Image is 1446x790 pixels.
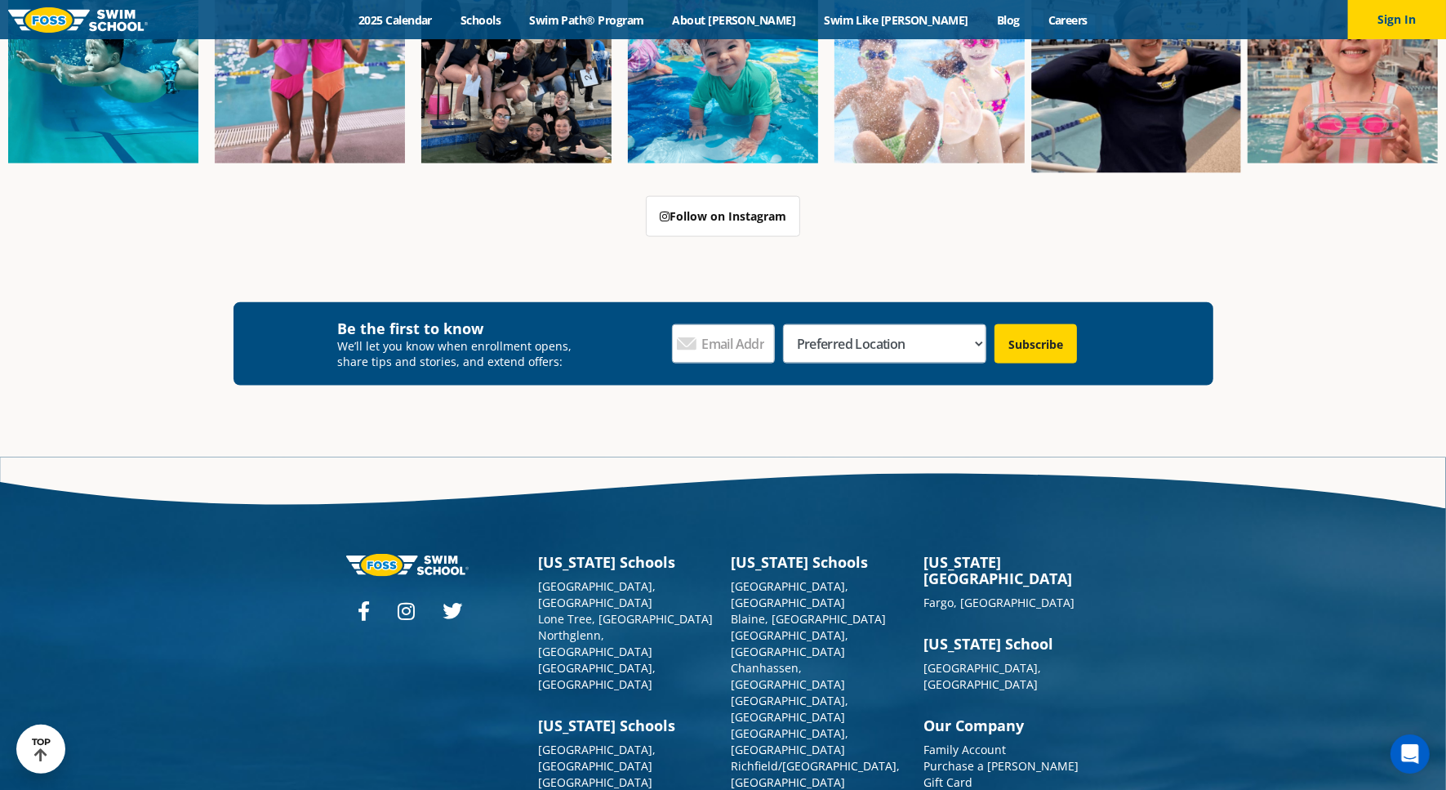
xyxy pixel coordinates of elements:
[1390,734,1430,774] div: Open Intercom Messenger
[345,12,447,28] a: 2025 Calendar
[982,12,1034,28] a: Blog
[539,554,715,570] h3: [US_STATE] Schools
[1034,12,1101,28] a: Careers
[732,693,849,725] a: [GEOGRAPHIC_DATA], [GEOGRAPHIC_DATA]
[515,12,658,28] a: Swim Path® Program
[539,611,714,627] a: Lone Tree, [GEOGRAPHIC_DATA]
[732,660,846,692] a: Chanhassen, [GEOGRAPHIC_DATA]
[732,554,908,570] h3: [US_STATE] Schools
[924,742,1007,757] a: Family Account
[346,554,469,576] img: Foss-logo-horizontal-white.svg
[924,660,1042,692] a: [GEOGRAPHIC_DATA], [GEOGRAPHIC_DATA]
[539,742,656,774] a: [GEOGRAPHIC_DATA], [GEOGRAPHIC_DATA]
[732,611,887,627] a: Blaine, [GEOGRAPHIC_DATA]
[539,717,715,734] h3: [US_STATE] Schools
[658,12,810,28] a: About [PERSON_NAME]
[732,578,849,610] a: [GEOGRAPHIC_DATA], [GEOGRAPHIC_DATA]
[924,595,1075,610] a: Fargo, [GEOGRAPHIC_DATA]
[732,758,901,790] a: Richfield/[GEOGRAPHIC_DATA], [GEOGRAPHIC_DATA]
[539,578,656,610] a: [GEOGRAPHIC_DATA], [GEOGRAPHIC_DATA]
[924,717,1101,734] h3: Our Company
[646,196,800,237] a: Follow on Instagram
[32,737,51,762] div: TOP
[338,319,584,338] h4: Be the first to know
[924,758,1079,790] a: Purchase a [PERSON_NAME] Gift Card
[732,627,849,659] a: [GEOGRAPHIC_DATA], [GEOGRAPHIC_DATA]
[672,324,775,364] input: Email Address
[338,338,584,369] p: We’ll let you know when enrollment opens, share tips and stories, and extend offers:
[810,12,983,28] a: Swim Like [PERSON_NAME]
[924,636,1101,652] h3: [US_STATE] School
[924,554,1101,587] h3: [US_STATE][GEOGRAPHIC_DATA]
[732,725,849,757] a: [GEOGRAPHIC_DATA], [GEOGRAPHIC_DATA]
[8,7,148,33] img: FOSS Swim School Logo
[539,627,653,659] a: Northglenn, [GEOGRAPHIC_DATA]
[539,660,656,692] a: [GEOGRAPHIC_DATA], [GEOGRAPHIC_DATA]
[994,324,1077,364] input: Subscribe
[447,12,515,28] a: Schools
